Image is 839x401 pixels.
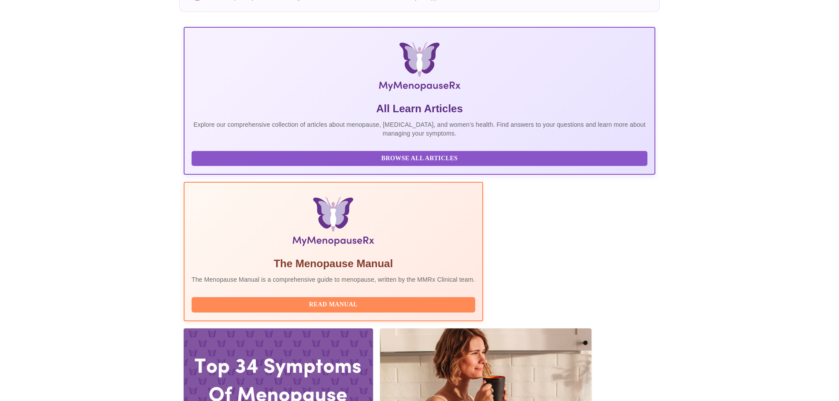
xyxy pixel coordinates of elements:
[262,42,577,95] img: MyMenopauseRx Logo
[192,120,647,138] p: Explore our comprehensive collection of articles about menopause, [MEDICAL_DATA], and women's hea...
[200,299,466,310] span: Read Manual
[192,151,647,166] button: Browse All Articles
[192,154,650,162] a: Browse All Articles
[192,297,475,313] button: Read Manual
[200,153,639,164] span: Browse All Articles
[192,102,647,116] h5: All Learn Articles
[192,300,477,308] a: Read Manual
[192,275,475,284] p: The Menopause Manual is a comprehensive guide to menopause, written by the MMRx Clinical team.
[192,257,475,271] h5: The Menopause Manual
[237,197,430,250] img: Menopause Manual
